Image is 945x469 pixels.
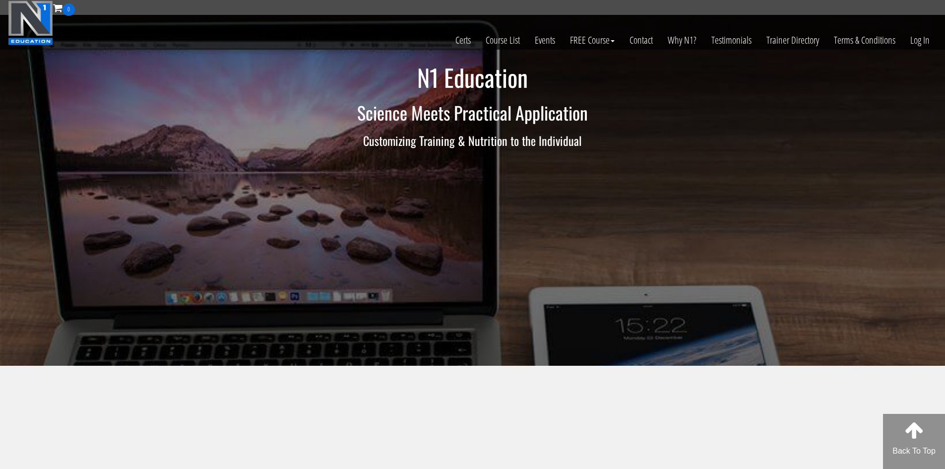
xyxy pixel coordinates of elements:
[478,16,527,65] a: Course List
[183,65,763,91] h1: N1 Education
[704,16,759,65] a: Testimonials
[527,16,563,65] a: Events
[622,16,660,65] a: Contact
[63,3,75,16] span: 0
[183,134,763,147] h3: Customizing Training & Nutrition to the Individual
[183,103,763,123] h2: Science Meets Practical Application
[826,16,903,65] a: Terms & Conditions
[903,16,937,65] a: Log In
[660,16,704,65] a: Why N1?
[8,0,53,45] img: n1-education
[448,16,478,65] a: Certs
[53,1,75,14] a: 0
[759,16,826,65] a: Trainer Directory
[563,16,622,65] a: FREE Course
